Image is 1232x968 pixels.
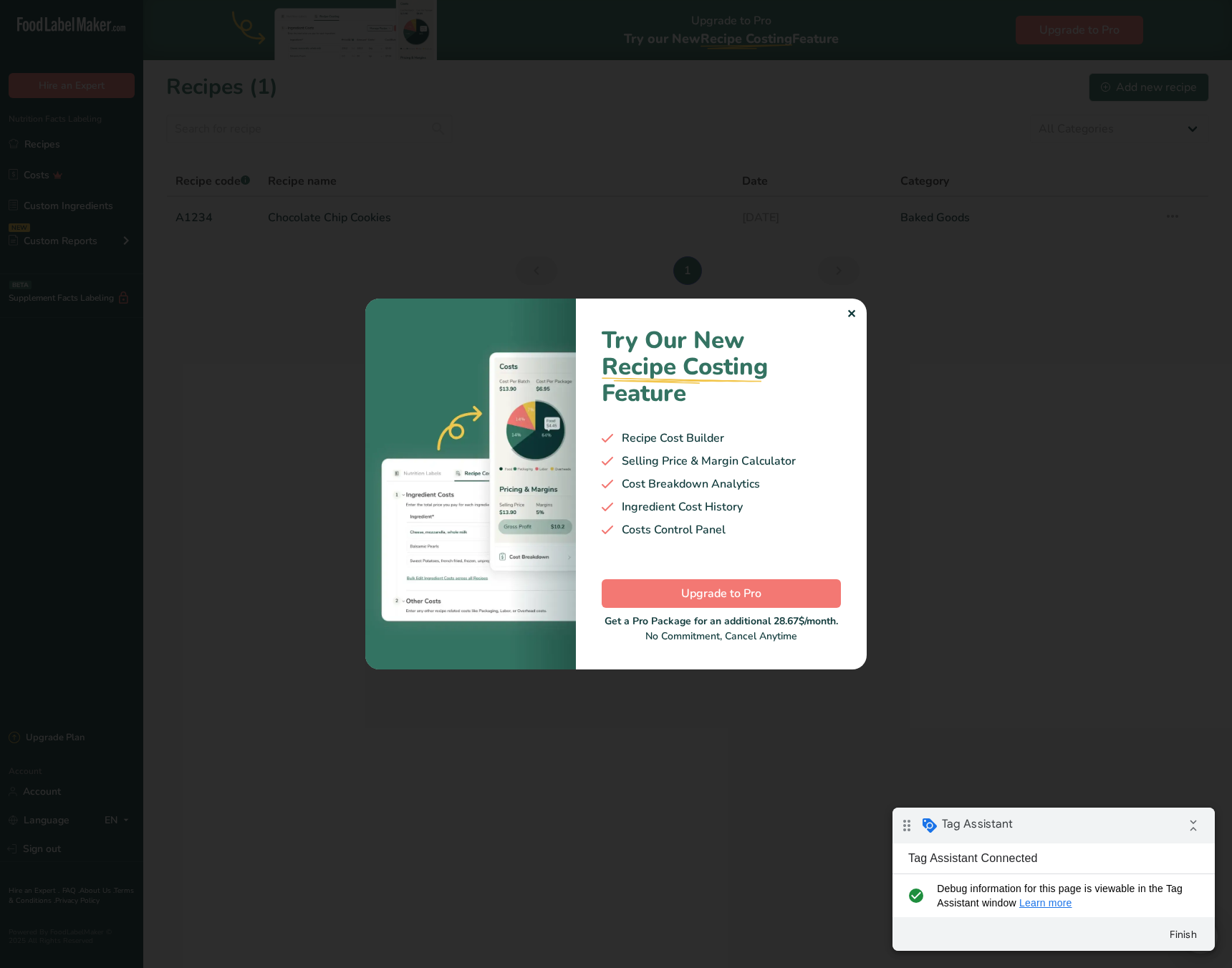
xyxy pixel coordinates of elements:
span: Upgrade to Pro [681,585,761,602]
div: Costs Control Panel [602,521,841,538]
button: Upgrade to Pro [602,579,841,608]
div: Get a Pro Package for an additional 28.67$/month. [602,614,841,629]
div: Recipe Cost Builder [602,430,841,447]
span: Recipe Costing [602,351,768,383]
h1: Try Our New Feature [602,327,841,407]
div: Selling Price & Margin Calculator [602,452,841,470]
a: Learn more [127,89,180,101]
div: Ingredient Cost History [602,498,841,516]
span: Debug information for this page is viewable in the Tag Assistant window [44,74,299,102]
button: Finish [265,114,317,140]
i: Collapse debug badge [287,4,315,32]
i: check_circle [11,74,35,102]
span: Tag Assistant [49,9,120,24]
div: No Commitment, Cancel Anytime [602,614,841,644]
div: Cost Breakdown Analytics [602,475,841,493]
div: ✕ [847,306,856,323]
img: costing-image-1.bb94421.webp [365,299,576,669]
